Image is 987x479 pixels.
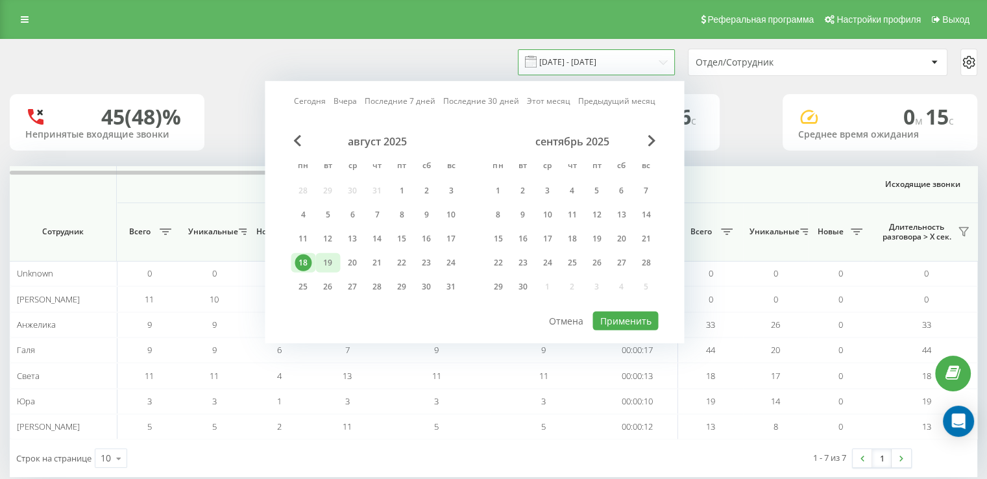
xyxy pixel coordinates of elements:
[903,103,925,130] span: 0
[418,254,435,271] div: 23
[838,421,843,432] span: 0
[277,344,282,356] span: 6
[212,421,217,432] span: 5
[345,395,350,407] span: 3
[633,229,658,249] div: вс 21 сент. 2025 г.
[340,253,365,273] div: ср 20 авг. 2025 г.
[637,230,654,247] div: 21
[584,205,609,225] div: пт 12 сент. 2025 г.
[319,278,336,295] div: 26
[637,254,654,271] div: 28
[584,253,609,273] div: пт 26 сент. 2025 г.
[293,135,301,147] span: Previous Month
[17,395,35,407] span: Юра
[344,254,361,271] div: 20
[813,451,846,464] div: 1 - 7 из 7
[147,421,152,432] span: 5
[439,253,463,273] div: вс 24 авг. 2025 г.
[709,267,713,279] span: 0
[17,293,80,305] span: [PERSON_NAME]
[367,157,387,177] abbr: четверг
[414,277,439,297] div: сб 30 авг. 2025 г.
[443,206,459,223] div: 10
[365,253,389,273] div: чт 21 авг. 2025 г.
[771,319,780,330] span: 26
[838,293,843,305] span: 0
[393,206,410,223] div: 8
[318,157,337,177] abbr: вторник
[609,205,633,225] div: сб 13 сент. 2025 г.
[414,229,439,249] div: сб 16 авг. 2025 г.
[369,254,385,271] div: 21
[514,206,531,223] div: 9
[392,157,411,177] abbr: пятница
[489,182,506,199] div: 1
[101,104,181,129] div: 45 (48)%
[443,230,459,247] div: 17
[485,205,510,225] div: пн 8 сент. 2025 г.
[295,206,311,223] div: 4
[417,157,436,177] abbr: суббота
[315,253,340,273] div: вт 19 авг. 2025 г.
[685,227,717,237] span: Всего
[514,254,531,271] div: 23
[537,157,557,177] abbr: среда
[613,206,629,223] div: 13
[706,395,715,407] span: 19
[210,293,219,305] span: 10
[584,181,609,201] div: пт 5 сент. 2025 г.
[539,182,555,199] div: 3
[924,293,929,305] span: 0
[365,95,435,107] a: Последние 7 дней
[21,227,105,237] span: Сотрудник
[17,319,56,330] span: Анжелика
[838,370,843,382] span: 0
[771,344,780,356] span: 20
[343,421,352,432] span: 11
[485,229,510,249] div: пн 15 сент. 2025 г.
[633,205,658,225] div: вс 14 сент. 2025 г.
[563,230,580,247] div: 18
[340,277,365,297] div: ср 27 авг. 2025 г.
[441,157,461,177] abbr: воскресенье
[389,205,414,225] div: пт 8 авг. 2025 г.
[315,277,340,297] div: вт 26 авг. 2025 г.
[559,253,584,273] div: чт 25 сент. 2025 г.
[588,182,605,199] div: 5
[365,277,389,297] div: чт 28 авг. 2025 г.
[147,395,152,407] span: 3
[563,254,580,271] div: 25
[439,229,463,249] div: вс 17 авг. 2025 г.
[365,229,389,249] div: чт 14 авг. 2025 г.
[696,57,851,68] div: Отдел/Сотрудник
[771,395,780,407] span: 14
[535,229,559,249] div: ср 17 сент. 2025 г.
[485,181,510,201] div: пн 1 сент. 2025 г.
[691,114,696,128] span: c
[389,277,414,297] div: пт 29 авг. 2025 г.
[597,414,678,439] td: 00:00:12
[291,229,315,249] div: пн 11 авг. 2025 г.
[389,229,414,249] div: пт 15 авг. 2025 г.
[414,181,439,201] div: сб 2 авг. 2025 г.
[559,205,584,225] div: чт 11 сент. 2025 г.
[443,278,459,295] div: 31
[418,206,435,223] div: 9
[345,344,350,356] span: 7
[210,370,219,382] span: 11
[949,114,954,128] span: c
[291,253,315,273] div: пн 18 авг. 2025 г.
[418,182,435,199] div: 2
[510,277,535,297] div: вт 30 сент. 2025 г.
[587,157,606,177] abbr: пятница
[340,229,365,249] div: ср 13 авг. 2025 г.
[17,421,80,432] span: [PERSON_NAME]
[319,206,336,223] div: 5
[915,114,925,128] span: м
[369,278,385,295] div: 28
[609,253,633,273] div: сб 27 сент. 2025 г.
[151,179,644,190] span: Входящие звонки
[609,181,633,201] div: сб 6 сент. 2025 г.
[771,370,780,382] span: 17
[344,230,361,247] div: 13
